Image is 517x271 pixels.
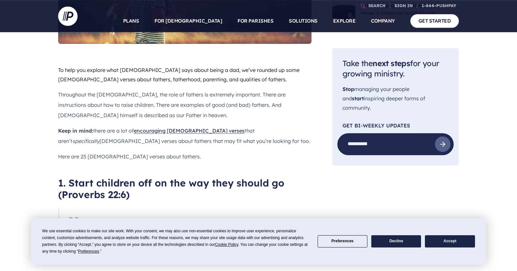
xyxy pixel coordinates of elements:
span: Take the for your growing ministry. [343,58,439,78]
i: specifically [72,138,100,144]
button: Accept [425,235,475,248]
p: there are a lot of that aren’t [DEMOGRAPHIC_DATA] verses about fathers that may fit what you’re l... [58,125,311,146]
h2: 1. Start children off on the way they should go (Proverbs 22:6) [58,177,311,200]
div: Cookie Consent Prompt [31,218,486,265]
a: GET STARTED [410,14,459,27]
span: start [352,95,364,101]
p: managing your people and inspiring deeper forms of community. [343,85,448,112]
a: COMPANY [371,10,395,32]
button: Preferences [318,235,367,248]
a: EXPLORE [333,10,356,32]
a: FOR [DEMOGRAPHIC_DATA] [154,10,222,32]
span: Preferences [78,249,99,254]
p: Throughout the [DEMOGRAPHIC_DATA], the role of fathers is extremely important. There are instruct... [58,89,311,120]
p: Get Bi-Weekly Updates [343,123,448,128]
button: Decline [371,235,421,248]
span: Cookie Policy [215,242,238,247]
span: Stop [343,86,354,92]
span: next steps [373,58,410,68]
a: PLANS [123,10,139,32]
div: We use essential cookies to make our site work. With your consent, we may also use non-essential ... [42,228,310,255]
a: encouraging [DEMOGRAPHIC_DATA] verses [134,127,245,134]
p: Here are 25 [DEMOGRAPHIC_DATA] verses about fathers. [58,151,311,162]
a: FOR PARISHES [237,10,273,32]
a: SOLUTIONS [289,10,318,32]
b: Keep in mind: [58,127,93,134]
